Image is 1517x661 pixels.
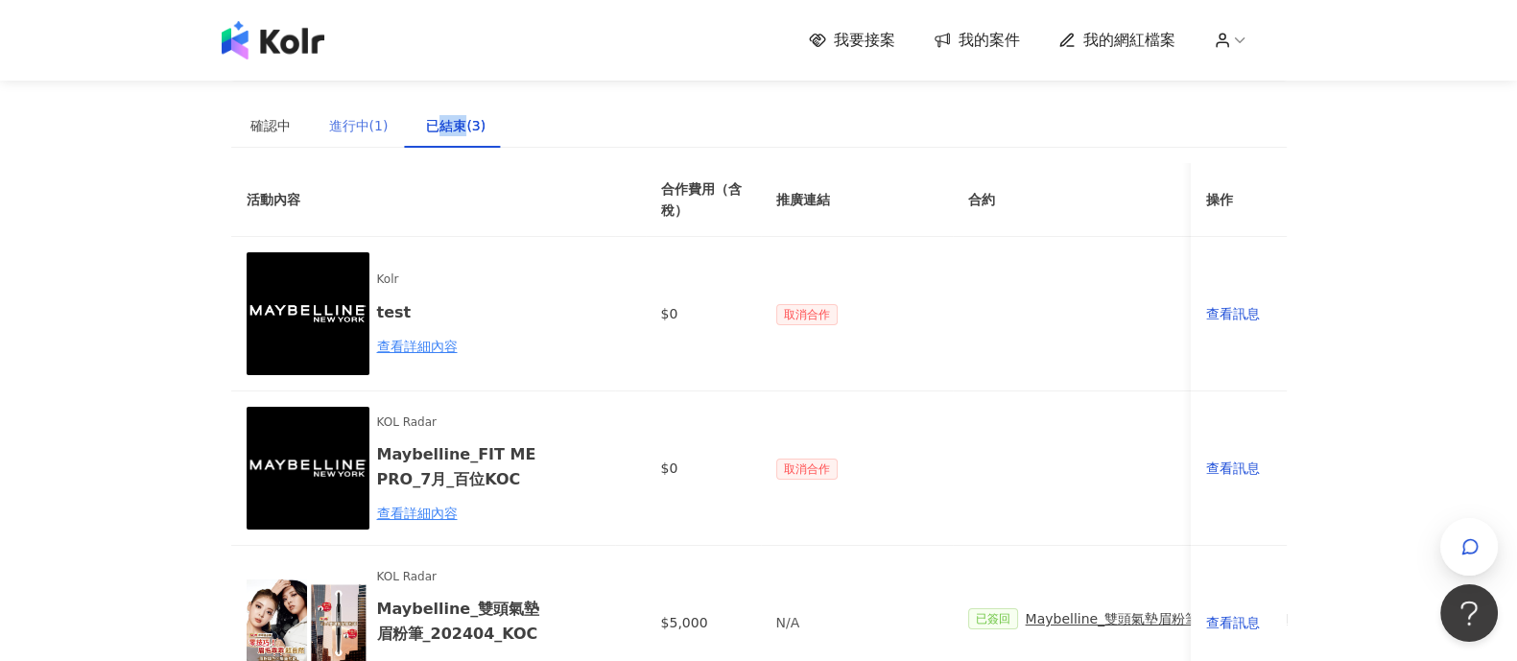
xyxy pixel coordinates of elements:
img: 123 [247,252,369,375]
h6: Maybelline_FIT ME PRO_7月_百位KOC [377,442,545,490]
iframe: Help Scout Beacon - Open [1440,584,1498,642]
span: KOL Radar [377,568,545,586]
a: 我要接案 [809,30,895,51]
div: 確認中 [250,115,291,136]
th: 活動內容 [231,163,615,237]
th: 合作費用（含稅） [646,163,761,237]
span: 我的網紅檔案 [1083,30,1175,51]
div: 查看訊息 [1206,303,1271,324]
th: 推廣連結 [761,163,953,237]
span: 取消合作 [776,459,838,480]
div: 進行中(1) [329,115,389,136]
img: FIT ME PRO反孔特霧粉底液、反孔特霧全進化零瑕嫩粉餅、超持久水光鎖吻唇釉 [247,407,369,530]
td: $0 [646,391,761,546]
th: 操作 [1191,163,1287,237]
a: 我的網紅檔案 [1058,30,1175,51]
td: $0 [646,237,761,391]
th: 合約 [953,163,1458,237]
div: 查看詳細內容 [377,503,545,524]
span: Kolr [377,271,545,289]
p: N/A [776,612,937,633]
span: 取消合作 [776,304,838,325]
span: 我要接案 [834,30,895,51]
span: 我的案件 [959,30,1020,51]
h6: test [377,300,545,324]
span: KOL Radar [377,413,545,432]
h6: Maybelline_雙頭氣墊眉粉筆_202404_KOC [377,597,545,645]
span: 已簽回 [968,608,1018,629]
div: 查看詳細內容 [377,336,545,357]
span: Maybelline_雙頭氣墊眉粉筆_202404_[PERSON_NAME]合作備忘錄 [1026,608,1442,629]
div: 已結束(3) [426,115,486,136]
a: 我的案件 [934,30,1020,51]
img: logo [222,21,324,59]
div: 查看訊息 [1206,612,1271,633]
div: 查看訊息 [1206,458,1271,479]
